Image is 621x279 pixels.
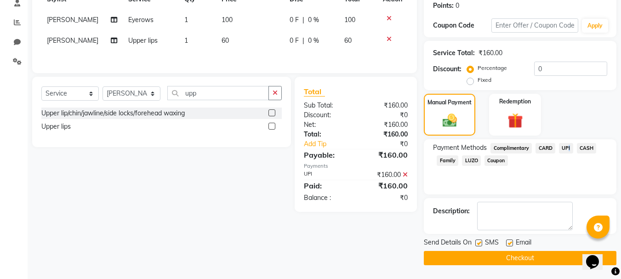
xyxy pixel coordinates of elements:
[290,15,299,25] span: 0 F
[304,162,408,170] div: Payments
[184,36,188,45] span: 1
[577,143,597,154] span: CASH
[167,86,269,100] input: Search or Scan
[503,111,528,130] img: _gift.svg
[485,238,499,249] span: SMS
[433,206,470,216] div: Description:
[424,251,616,265] button: Checkout
[297,139,365,149] a: Add Tip
[356,170,415,180] div: ₹160.00
[356,130,415,139] div: ₹160.00
[184,16,188,24] span: 1
[491,18,578,33] input: Enter Offer / Coupon Code
[128,16,154,24] span: Eyerows
[433,64,461,74] div: Discount:
[438,112,461,129] img: _cash.svg
[297,110,356,120] div: Discount:
[490,143,532,154] span: Complimentary
[582,19,608,33] button: Apply
[302,36,304,46] span: |
[356,110,415,120] div: ₹0
[456,1,459,11] div: 0
[462,155,481,166] span: LUZO
[356,149,415,160] div: ₹160.00
[433,48,475,58] div: Service Total:
[356,193,415,203] div: ₹0
[297,130,356,139] div: Total:
[290,36,299,46] span: 0 F
[478,64,507,72] label: Percentage
[582,242,612,270] iframe: chat widget
[479,48,502,58] div: ₹160.00
[302,15,304,25] span: |
[304,87,325,97] span: Total
[356,120,415,130] div: ₹160.00
[484,155,508,166] span: Coupon
[41,108,185,118] div: Upper lip/chin/jawline/side locks/forehead waxing
[47,36,98,45] span: [PERSON_NAME]
[297,180,356,191] div: Paid:
[308,15,319,25] span: 0 %
[516,238,531,249] span: Email
[297,120,356,130] div: Net:
[433,1,454,11] div: Points:
[433,21,491,30] div: Coupon Code
[222,36,229,45] span: 60
[478,76,491,84] label: Fixed
[344,16,355,24] span: 100
[297,170,356,180] div: UPI
[424,238,472,249] span: Send Details On
[559,143,573,154] span: UPI
[41,122,71,131] div: Upper lips
[427,98,472,107] label: Manual Payment
[536,143,555,154] span: CARD
[222,16,233,24] span: 100
[297,101,356,110] div: Sub Total:
[128,36,158,45] span: Upper lips
[47,16,98,24] span: [PERSON_NAME]
[297,193,356,203] div: Balance :
[308,36,319,46] span: 0 %
[366,139,415,149] div: ₹0
[356,101,415,110] div: ₹160.00
[344,36,352,45] span: 60
[356,180,415,191] div: ₹160.00
[437,155,458,166] span: Family
[297,149,356,160] div: Payable:
[499,97,531,106] label: Redemption
[433,143,487,153] span: Payment Methods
